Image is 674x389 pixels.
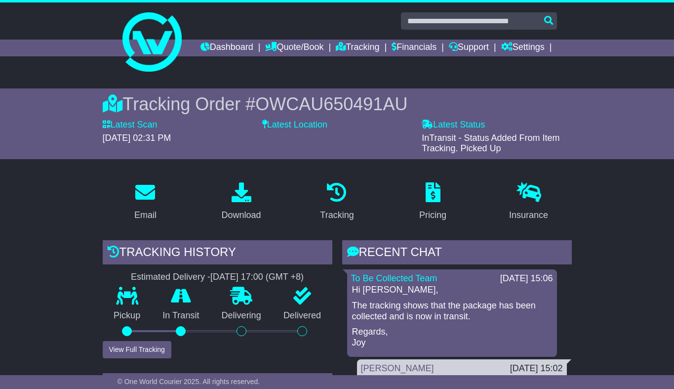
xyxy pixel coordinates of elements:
a: To Be Collected Team [351,273,437,283]
p: Delivered [272,310,332,321]
p: The tracking shows that the package has been collected and is now in transit. [352,301,552,322]
p: Regards, Joy [352,327,552,348]
a: Dashboard [200,40,253,56]
a: Support [449,40,489,56]
span: InTransit - Status Added From Item Tracking. Picked Up [422,133,559,154]
a: Download [215,179,267,225]
div: [DATE] 15:06 [500,273,553,284]
label: Latest Scan [103,120,158,130]
a: Email [128,179,163,225]
div: Tracking Order # [103,93,572,115]
label: Latest Status [422,120,485,130]
div: Email [134,209,157,222]
div: Insurance [509,209,548,222]
div: Pricing [419,209,446,222]
span: © One World Courier 2025. All rights reserved. [118,378,260,386]
a: Financials [392,40,436,56]
p: Hi [PERSON_NAME], [352,285,552,296]
a: Quote/Book [265,40,323,56]
div: Tracking [320,209,354,222]
div: RECENT CHAT [342,240,572,267]
button: View Full Tracking [103,341,171,358]
div: Estimated Delivery - [103,272,332,283]
a: Insurance [503,179,555,225]
a: Pricing [413,179,453,225]
div: Download [221,209,261,222]
p: In Transit [152,310,210,321]
div: [DATE] 17:00 (GMT +8) [210,272,304,283]
label: Latest Location [262,120,327,130]
span: OWCAU650491AU [255,94,407,114]
div: [DATE] 15:02 [510,363,563,374]
a: Tracking [314,179,360,225]
p: Delivering [210,310,272,321]
div: Tracking history [103,240,332,267]
span: [DATE] 02:31 PM [103,133,171,143]
p: Pickup [103,310,152,321]
a: Tracking [336,40,379,56]
a: [PERSON_NAME] [361,363,434,373]
a: Settings [501,40,545,56]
